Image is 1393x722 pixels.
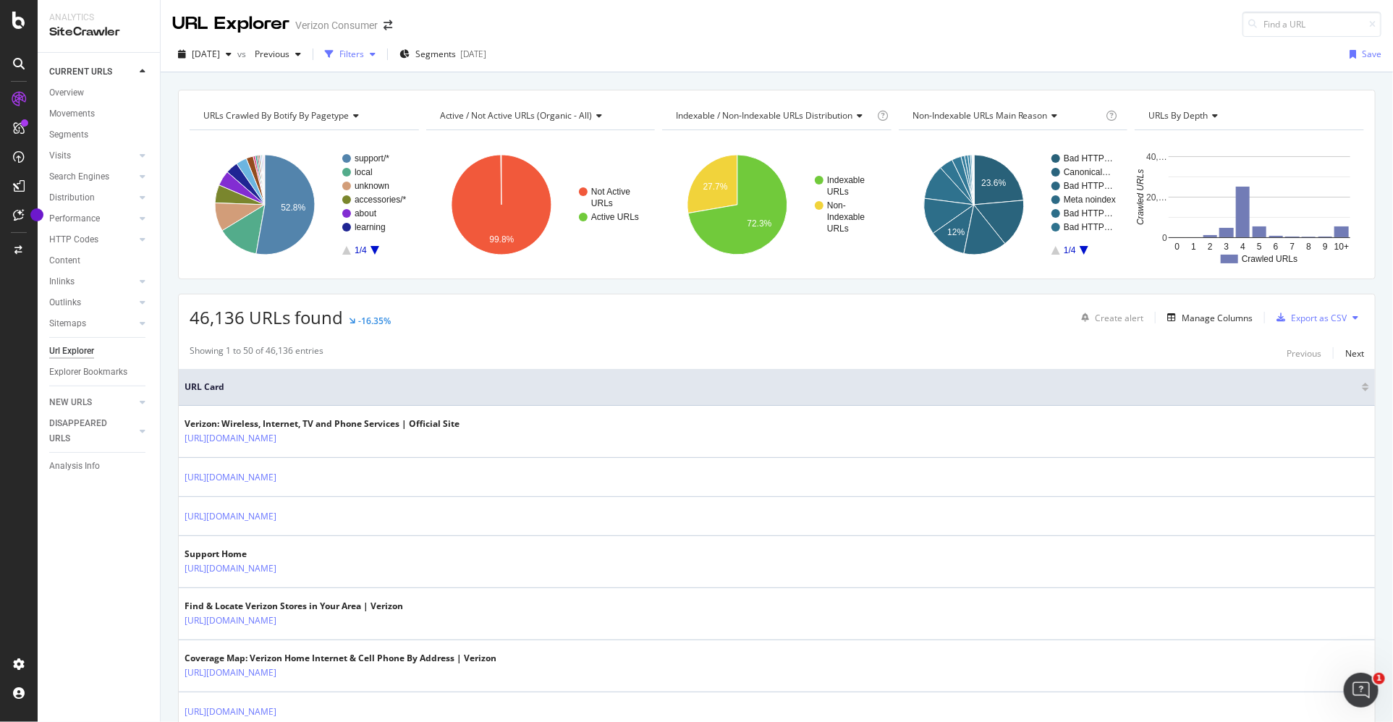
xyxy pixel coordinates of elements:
[947,227,965,237] text: 12%
[827,224,849,234] text: URLs
[1287,347,1321,360] div: Previous
[1323,242,1328,252] text: 9
[1242,12,1381,37] input: Find a URL
[1064,208,1113,218] text: Bad HTTP…
[190,142,419,268] svg: A chart.
[281,203,305,213] text: 52.8%
[1161,309,1253,326] button: Manage Columns
[49,232,135,247] a: HTTP Codes
[49,316,135,331] a: Sitemaps
[1064,195,1116,205] text: Meta noindex
[1064,245,1076,255] text: 1/4
[1307,242,1312,252] text: 8
[49,274,135,289] a: Inlinks
[49,169,135,184] a: Search Engines
[49,395,135,410] a: NEW URLS
[1075,306,1143,329] button: Create alert
[49,169,109,184] div: Search Engines
[591,187,630,197] text: Not Active
[185,652,496,665] div: Coverage Map: Verizon Home Internet & Cell Phone By Address | Verizon
[1242,254,1297,264] text: Crawled URLs
[49,344,150,359] a: Url Explorer
[185,470,276,485] a: [URL][DOMAIN_NAME]
[1146,104,1351,127] h4: URLs by Depth
[899,142,1128,268] div: A chart.
[1064,181,1113,191] text: Bad HTTP…
[1362,48,1381,60] div: Save
[49,395,92,410] div: NEW URLS
[1241,242,1246,252] text: 4
[827,175,865,185] text: Indexable
[1373,673,1385,684] span: 1
[49,416,135,446] a: DISAPPEARED URLS
[355,167,373,177] text: local
[339,48,364,60] div: Filters
[49,274,75,289] div: Inlinks
[172,12,289,36] div: URL Explorer
[49,211,100,226] div: Performance
[1148,109,1208,122] span: URLs by Depth
[185,381,1358,394] span: URL Card
[703,182,728,192] text: 27.7%
[1192,242,1197,252] text: 1
[355,181,389,191] text: unknown
[49,459,100,474] div: Analysis Info
[49,24,148,41] div: SiteCrawler
[748,218,772,229] text: 72.3%
[1345,344,1364,362] button: Next
[185,613,276,628] a: [URL][DOMAIN_NAME]
[460,48,486,60] div: [DATE]
[49,232,98,247] div: HTTP Codes
[30,208,43,221] div: Tooltip anchor
[1064,167,1111,177] text: Canonical…
[1345,347,1364,360] div: Next
[49,295,135,310] a: Outlinks
[1135,142,1362,268] div: A chart.
[185,705,276,719] a: [URL][DOMAIN_NAME]
[1287,344,1321,362] button: Previous
[49,190,135,205] a: Distribution
[827,212,865,222] text: Indexable
[49,106,95,122] div: Movements
[49,211,135,226] a: Performance
[1095,312,1143,324] div: Create alert
[1147,152,1168,162] text: 40,…
[1271,306,1347,329] button: Export as CSV
[190,305,343,329] span: 46,136 URLs found
[49,12,148,24] div: Analytics
[295,18,378,33] div: Verizon Consumer
[1290,242,1295,252] text: 7
[1344,673,1379,708] iframe: Intercom live chat
[185,666,276,680] a: [URL][DOMAIN_NAME]
[190,344,323,362] div: Showing 1 to 50 of 46,136 entries
[185,417,460,430] div: Verizon: Wireless, Internet, TV and Phone Services | Official Site
[355,153,389,163] text: support/*
[1147,192,1168,203] text: 20,…
[355,208,377,218] text: about
[49,85,84,101] div: Overview
[249,43,307,66] button: Previous
[49,64,135,80] a: CURRENT URLS
[185,561,276,576] a: [URL][DOMAIN_NAME]
[49,106,150,122] a: Movements
[49,344,94,359] div: Url Explorer
[237,48,249,60] span: vs
[1064,222,1113,232] text: Bad HTTP…
[49,148,135,163] a: Visits
[49,190,95,205] div: Distribution
[415,48,456,60] span: Segments
[185,509,276,524] a: [URL][DOMAIN_NAME]
[49,253,150,268] a: Content
[49,253,80,268] div: Content
[676,109,852,122] span: Indexable / Non-Indexable URLs distribution
[437,104,643,127] h4: Active / Not Active URLs
[49,365,127,380] div: Explorer Bookmarks
[49,148,71,163] div: Visits
[1163,233,1168,243] text: 0
[319,43,381,66] button: Filters
[913,109,1048,122] span: Non-Indexable URLs Main Reason
[827,187,849,197] text: URLs
[591,198,613,208] text: URLs
[49,127,150,143] a: Segments
[185,431,276,446] a: [URL][DOMAIN_NAME]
